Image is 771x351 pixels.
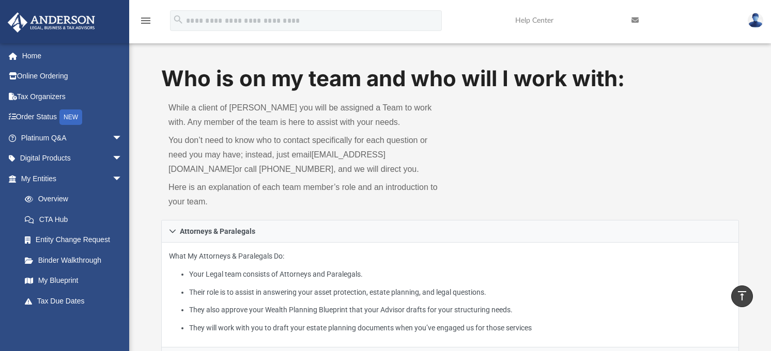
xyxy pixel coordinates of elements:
[112,127,133,149] span: arrow_drop_down
[112,168,133,189] span: arrow_drop_down
[7,168,138,189] a: My Entitiesarrow_drop_down
[168,150,385,173] a: [EMAIL_ADDRESS][DOMAIN_NAME]
[5,12,98,33] img: Anderson Advisors Platinum Portal
[168,133,443,177] p: You don’t need to know who to contact specifically for each question or need you may have; instea...
[14,230,138,250] a: Entity Change Request
[161,243,739,347] div: Attorneys & Paralegals
[189,268,731,281] li: Your Legal team consists of Attorneys and Paralegals.
[161,63,739,94] h1: Who is on my team and who will I work with:
[14,209,138,230] a: CTA Hub
[14,250,138,270] a: Binder Walkthrough
[7,107,138,128] a: Order StatusNEW
[7,66,138,87] a: Online Ordering
[168,101,443,130] p: While a client of [PERSON_NAME] you will be assigned a Team to work with. Any member of the team ...
[180,228,255,235] span: Attorneys & Paralegals
[140,14,152,27] i: menu
[112,148,133,169] span: arrow_drop_down
[169,250,731,334] p: What My Attorneys & Paralegals Do:
[168,180,443,209] p: Here is an explanation of each team member’s role and an introduction to your team.
[731,285,753,307] a: vertical_align_top
[7,127,138,148] a: Platinum Q&Aarrow_drop_down
[7,311,133,332] a: My Anderson Teamarrow_drop_down
[189,286,731,299] li: Their role is to assist in answering your asset protection, estate planning, and legal questions.
[14,291,138,311] a: Tax Due Dates
[7,45,138,66] a: Home
[189,322,731,334] li: They will work with you to draft your estate planning documents when you’ve engaged us for those ...
[59,109,82,125] div: NEW
[112,311,133,332] span: arrow_drop_down
[14,189,138,210] a: Overview
[14,270,133,291] a: My Blueprint
[189,304,731,316] li: They also approve your Wealth Planning Blueprint that your Advisor drafts for your structuring ne...
[7,148,138,169] a: Digital Productsarrow_drop_down
[173,14,184,25] i: search
[748,13,763,28] img: User Pic
[161,220,739,243] a: Attorneys & Paralegals
[140,20,152,27] a: menu
[7,86,138,107] a: Tax Organizers
[736,290,748,302] i: vertical_align_top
